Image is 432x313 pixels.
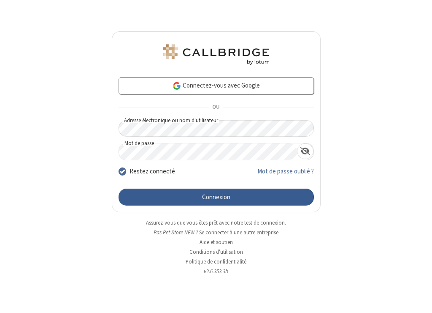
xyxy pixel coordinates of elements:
[161,44,271,65] img: Pet Store NEW
[130,167,175,176] label: Restez connecté
[257,167,314,183] a: Mot de passe oublié ?
[189,248,243,255] a: Conditions d'utilisation
[146,219,286,226] a: Assurez-vous que vous êtes prêt avec notre test de connexion.
[112,228,321,236] li: Pas Pet Store NEW ?
[209,102,223,113] span: OU
[119,143,297,160] input: Mot de passe
[186,258,246,265] a: Politique de confidentialité
[112,267,321,275] li: v2.6.353.3b
[119,77,314,94] a: Connectez-vous avec Google
[119,120,314,137] input: Adresse électronique ou nom d'utilisateur
[172,81,181,91] img: google-icon.png
[297,143,313,159] div: Afficher le mot de passe
[199,228,278,236] button: Se connecter à une autre entreprise
[119,189,314,206] button: Connexion
[200,239,233,246] a: Aide et soutien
